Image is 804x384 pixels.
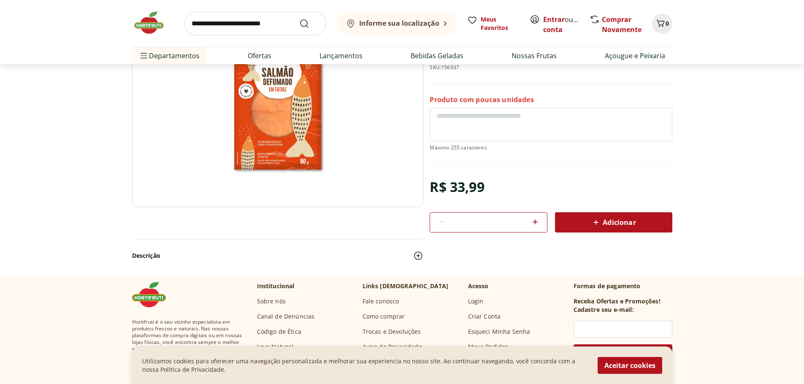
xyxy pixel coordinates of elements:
a: Trocas e Devoluções [363,327,421,336]
p: Links [DEMOGRAPHIC_DATA] [363,282,449,290]
button: Aceitar cookies [598,357,662,374]
p: Produto com poucas unidades [430,95,533,104]
img: Salmão Defumado Fatiado Natural da Terra 80g [132,3,423,207]
a: Comprar Novamente [602,15,642,34]
a: Esqueci Minha Senha [468,327,531,336]
p: Formas de pagamento [574,282,672,290]
a: Canal de Denúncias [257,312,315,321]
h3: Cadastre seu e-mail: [574,306,634,314]
a: Leve Natural [257,343,294,351]
button: Informe sua localização [336,12,457,35]
a: Como comprar [363,312,405,321]
a: Meus Pedidos [468,343,509,351]
span: ou [543,14,581,35]
a: Ofertas [248,51,271,61]
button: Carrinho [652,14,672,34]
a: Código de Ética [257,327,301,336]
span: Departamentos [139,46,200,66]
img: Hortifruti [132,10,174,35]
p: Institucional [257,282,295,290]
a: Criar Conta [468,312,501,321]
div: R$ 33,99 [430,175,484,199]
button: Menu [139,46,149,66]
a: Sobre nós [257,297,286,306]
p: Acesso [468,282,489,290]
b: Informe sua localização [359,19,439,28]
a: Meus Favoritos [467,15,520,32]
h3: Receba Ofertas e Promoções! [574,297,661,306]
p: SKU: 156937 [430,64,459,71]
span: Hortifruti é o seu vizinho especialista em produtos frescos e naturais. Nas nossas plataformas de... [132,319,244,366]
a: Fale conosco [363,297,399,306]
a: Entrar [543,15,565,24]
button: Adicionar [555,212,672,233]
button: Submit Search [299,19,319,29]
button: Cadastrar [574,344,672,365]
input: search [184,12,326,35]
p: Utilizamos cookies para oferecer uma navegação personalizada e melhorar sua experiencia no nosso ... [142,357,587,374]
a: Lançamentos [319,51,363,61]
span: Meus Favoritos [481,15,520,32]
button: Descrição [132,246,423,265]
span: Adicionar [591,217,636,227]
a: Nossas Frutas [512,51,557,61]
span: 0 [666,19,669,27]
a: Açougue e Peixaria [605,51,665,61]
a: Aviso de Privacidade [363,343,422,351]
a: Criar conta [543,15,590,34]
a: Login [468,297,484,306]
a: Bebidas Geladas [411,51,463,61]
img: Hortifruti [132,282,174,307]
